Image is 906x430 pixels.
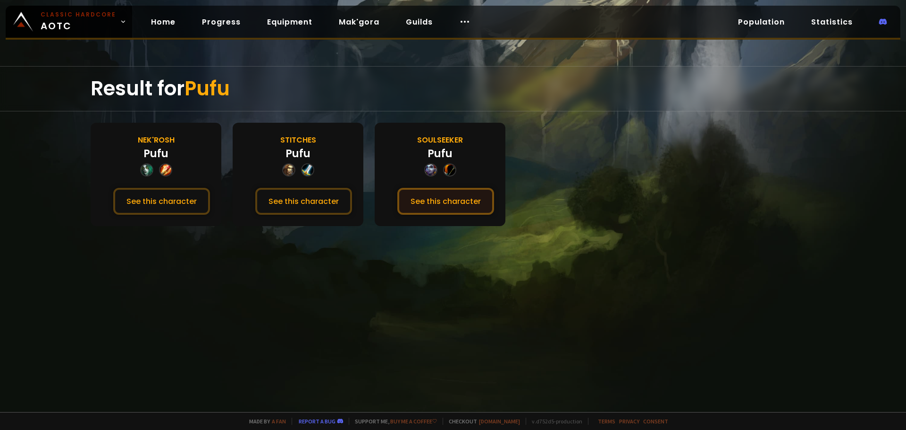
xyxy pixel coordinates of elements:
span: Made by [243,418,286,425]
a: Terms [598,418,615,425]
small: Classic Hardcore [41,10,116,19]
a: Privacy [619,418,639,425]
a: a fan [272,418,286,425]
button: See this character [255,188,352,215]
span: Support me, [349,418,437,425]
a: Equipment [260,12,320,32]
a: Buy me a coffee [390,418,437,425]
div: Soulseeker [417,134,463,146]
div: Pufu [285,146,310,161]
span: Checkout [443,418,520,425]
a: Home [143,12,183,32]
div: Stitches [280,134,316,146]
div: Pufu [143,146,168,161]
a: Population [730,12,792,32]
button: See this character [397,188,494,215]
a: Guilds [398,12,440,32]
a: [DOMAIN_NAME] [479,418,520,425]
span: Pufu [185,75,230,102]
a: Progress [194,12,248,32]
button: See this character [113,188,210,215]
a: Statistics [804,12,860,32]
div: Nek'Rosh [138,134,175,146]
span: AOTC [41,10,116,33]
span: v. d752d5 - production [526,418,582,425]
a: Classic HardcoreAOTC [6,6,132,38]
div: Pufu [428,146,453,161]
a: Report a bug [299,418,336,425]
a: Mak'gora [331,12,387,32]
div: Result for [91,67,815,111]
a: Consent [643,418,668,425]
